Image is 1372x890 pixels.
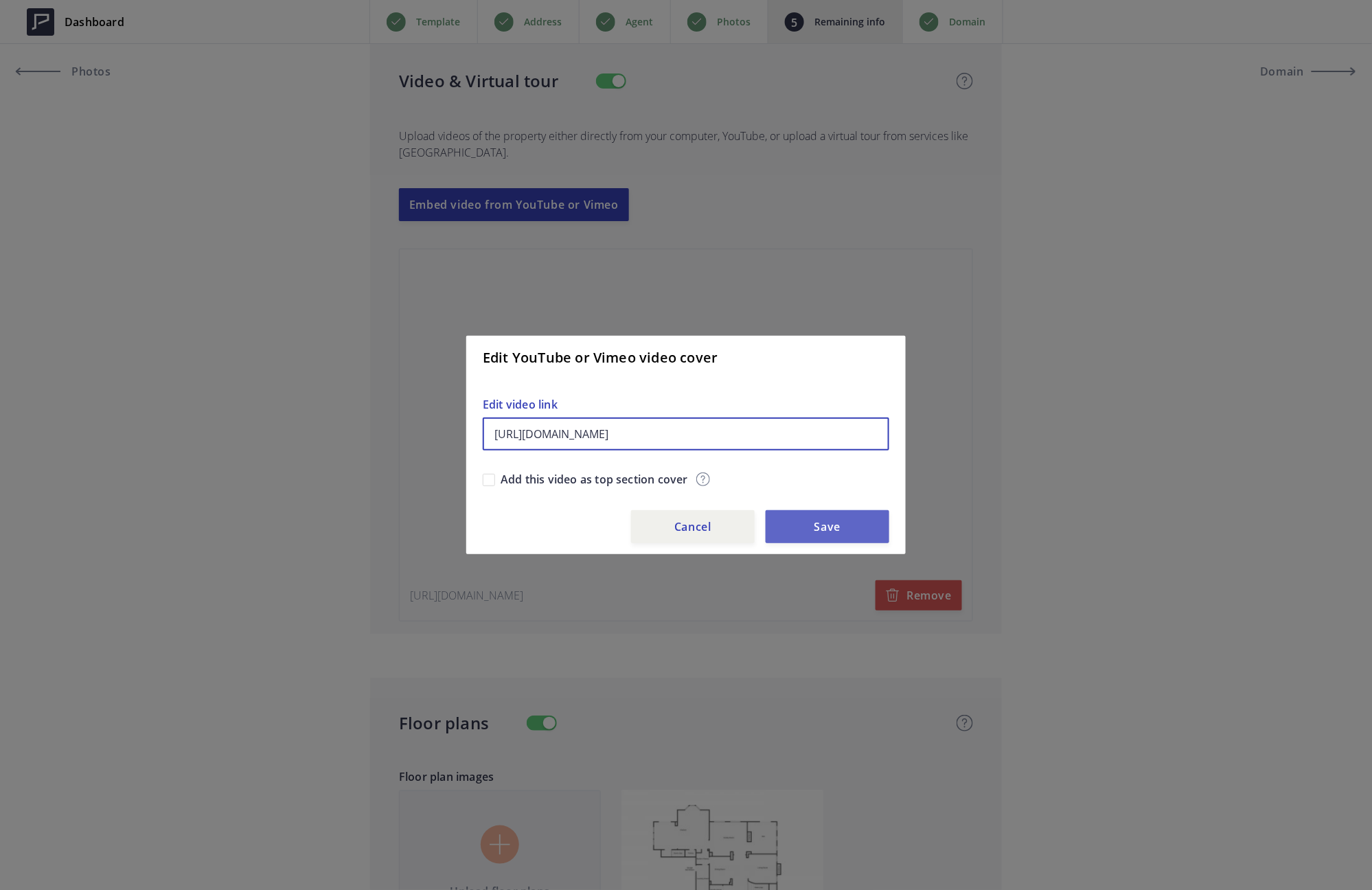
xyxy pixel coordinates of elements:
button: Save [766,510,889,543]
label: Edit video link [483,396,889,418]
span: Add this video as top section cover [501,472,688,487]
h5: Edit YouTube or Vimeo video cover [483,350,718,366]
button: Cancel [631,510,755,543]
img: question [696,472,710,486]
input: https://www.youtube.com/watch?v=mhUTzvVN284 [483,418,889,450]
